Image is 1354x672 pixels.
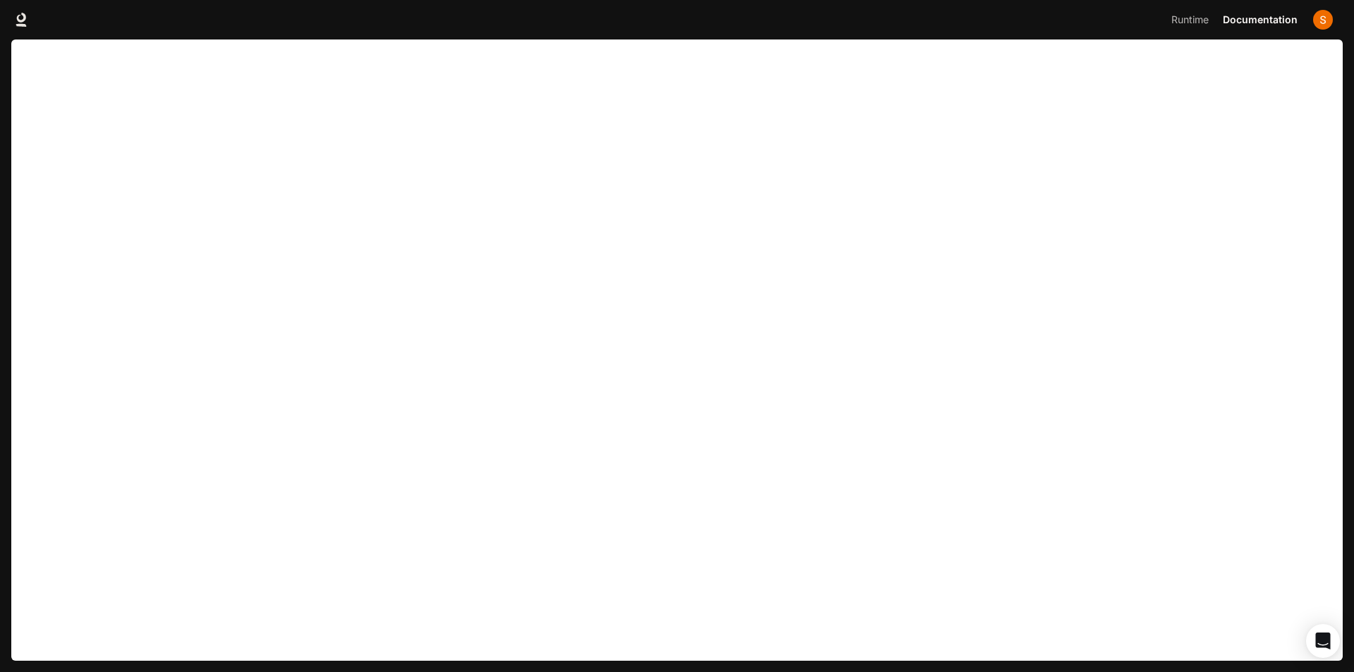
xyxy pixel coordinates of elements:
[1223,11,1298,29] span: Documentation
[11,39,1343,672] iframe: Documentation
[1306,624,1340,658] div: Open Intercom Messenger
[1171,11,1209,29] span: Runtime
[1164,6,1216,34] a: Runtime
[1309,6,1337,34] button: User avatar
[1217,6,1303,34] a: Documentation
[1313,10,1333,30] img: User avatar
